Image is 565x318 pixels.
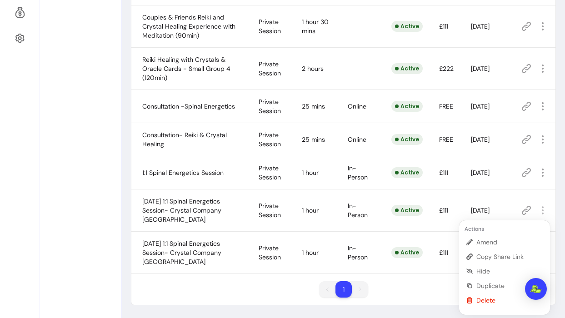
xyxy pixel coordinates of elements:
[259,244,281,261] span: Private Session
[471,22,490,30] span: [DATE]
[471,102,490,110] span: [DATE]
[391,167,423,178] div: Active
[463,225,484,233] span: Actions
[471,65,490,73] span: [DATE]
[11,27,29,49] a: Settings
[302,102,325,110] span: 25 mins
[439,135,453,144] span: FREE
[391,63,423,74] div: Active
[476,296,543,305] span: Delete
[302,65,324,73] span: 2 hours
[259,98,281,115] span: Private Session
[142,131,227,148] span: Consultation- Reiki & Crystal Healing
[315,277,373,302] nav: pagination navigation
[142,197,221,224] span: [DATE] 1:1 Spinal Energetics Session- Crystal Company [GEOGRAPHIC_DATA]
[259,18,281,35] span: Private Session
[259,164,281,181] span: Private Session
[259,202,281,219] span: Private Session
[476,238,543,247] span: Amend
[391,134,423,145] div: Active
[259,60,281,77] span: Private Session
[525,278,547,300] div: Open Intercom Messenger
[439,22,448,30] span: £111
[471,169,490,177] span: [DATE]
[348,135,366,144] span: Online
[439,65,454,73] span: £222
[142,102,235,110] span: Consultation -Spinal Energetics
[348,164,368,181] span: In-Person
[142,239,221,266] span: [DATE] 1:1 Spinal Energetics Session- Crystal Company [GEOGRAPHIC_DATA]
[142,13,235,40] span: Couples & Friends Reiki and Crystal Healing Experience with Meditation (90min)
[391,101,423,112] div: Active
[259,131,281,148] span: Private Session
[142,169,224,177] span: 1:1 Spinal Energetics Session
[348,202,368,219] span: In-Person
[439,102,453,110] span: FREE
[471,206,490,214] span: [DATE]
[302,18,329,35] span: 1 hour 30 mins
[391,247,423,258] div: Active
[439,169,448,177] span: £111
[302,206,319,214] span: 1 hour
[471,135,490,144] span: [DATE]
[302,169,319,177] span: 1 hour
[302,135,325,144] span: 25 mins
[302,248,319,257] span: 1 hour
[348,102,366,110] span: Online
[142,55,230,82] span: Reiki Healing with Crystals & Oracle Cards - Small Group 4 (120min)
[11,2,29,24] a: Refer & Earn
[476,252,543,261] span: Copy Share Link
[391,205,423,216] div: Active
[335,281,352,298] li: pagination item 1 active
[439,206,448,214] span: £111
[391,21,423,32] div: Active
[476,267,543,276] span: Hide
[439,248,448,257] span: £111
[476,281,543,290] span: Duplicate
[348,244,368,261] span: In-Person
